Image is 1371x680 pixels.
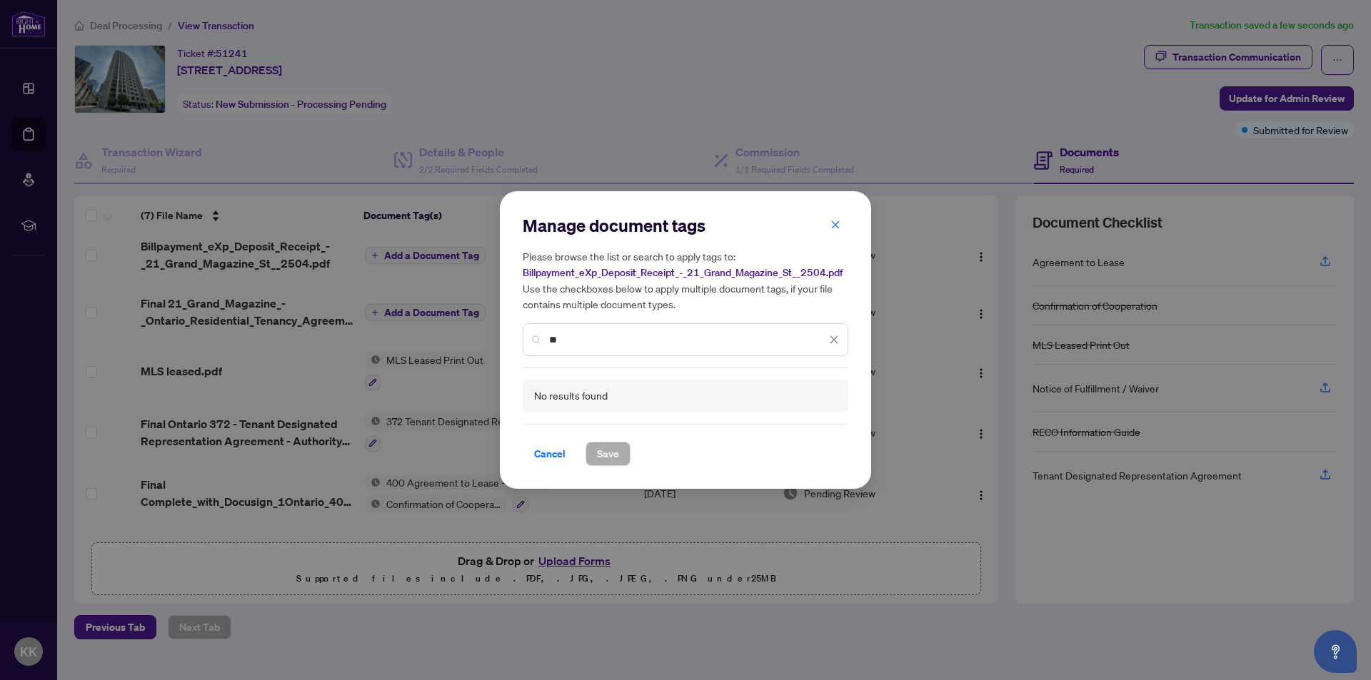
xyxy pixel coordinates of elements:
span: close [829,335,839,345]
span: Cancel [534,442,566,465]
button: Open asap [1314,630,1357,673]
button: Save [586,442,631,466]
h2: Manage document tags [523,214,848,237]
span: close [830,220,840,230]
div: No results found [534,388,608,404]
button: Cancel [523,442,577,466]
span: Billpayment_eXp_Deposit_Receipt_-_21_Grand_Magazine_St__2504.pdf [523,266,843,279]
h5: Please browse the list or search to apply tags to: Use the checkboxes below to apply multiple doc... [523,248,848,312]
